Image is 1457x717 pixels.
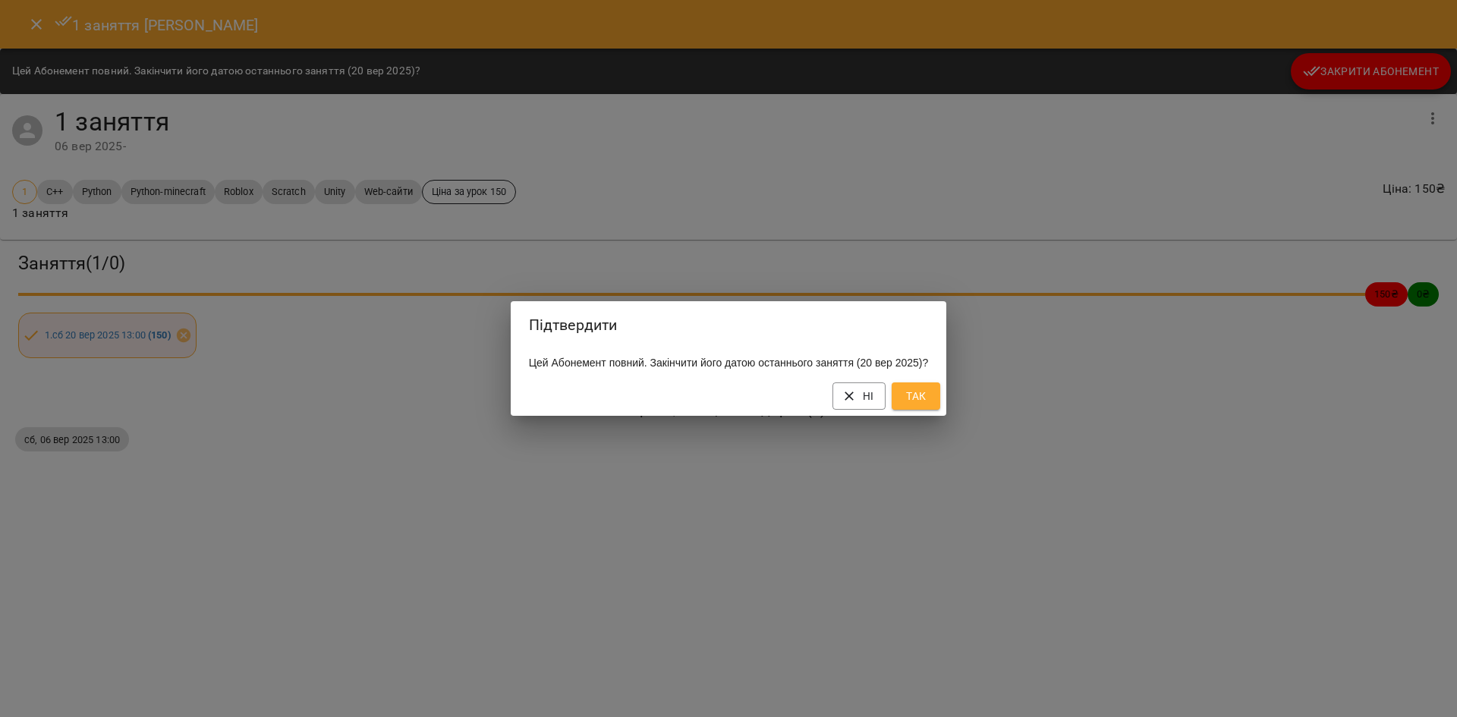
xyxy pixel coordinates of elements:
button: Ні [832,382,886,410]
h2: Підтвердити [529,313,929,337]
span: Так [904,387,928,405]
span: Ні [845,387,874,405]
div: Цей Абонемент повний. Закінчити його датою останнього заняття (20 вер 2025)? [511,349,947,376]
button: Так [892,382,940,410]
